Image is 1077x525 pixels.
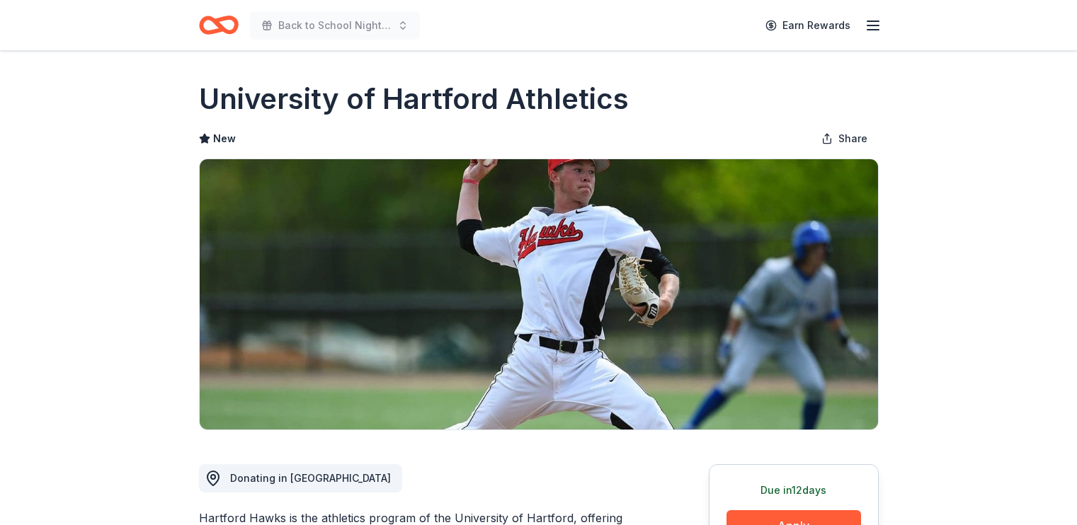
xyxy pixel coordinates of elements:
h1: University of Hartford Athletics [199,79,629,119]
span: Donating in [GEOGRAPHIC_DATA] [230,472,391,484]
span: New [213,130,236,147]
span: Share [838,130,867,147]
a: Home [199,8,239,42]
a: Earn Rewards [757,13,859,38]
img: Image for University of Hartford Athletics [200,159,878,429]
button: Back to School Night Auction [250,11,420,40]
button: Share [810,125,879,153]
div: Due in 12 days [726,482,861,499]
span: Back to School Night Auction [278,17,392,34]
